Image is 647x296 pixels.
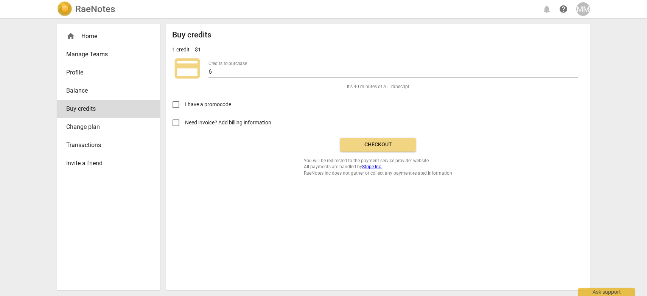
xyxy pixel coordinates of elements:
[66,122,145,132] span: Change plan
[304,158,452,177] span: You will be redirected to the payment service provider website. All payments are handled by RaeNo...
[578,288,635,296] div: Ask support
[57,154,160,172] a: Invite a friend
[66,104,145,113] span: Buy credits
[66,86,145,95] span: Balance
[172,46,201,54] p: 1 credit = $1
[66,32,75,41] span: home
[347,84,409,90] span: It's 40 minutes of AI Transcript
[340,138,416,152] button: Checkout
[362,164,382,169] a: Stripe Inc.
[57,27,160,45] div: Home
[346,141,410,149] span: Checkout
[57,136,160,154] a: Transactions
[66,159,145,168] span: Invite a friend
[559,5,568,14] span: help
[185,119,272,127] span: Need invoice? Add billing information
[57,64,160,82] a: Profile
[208,61,247,66] label: Credits to purchase
[66,32,145,41] div: Home
[557,2,570,16] a: Help
[75,4,115,14] h2: RaeNotes
[172,30,212,40] h2: Buy credits
[57,82,160,100] a: Balance
[185,101,231,108] span: I have a promocode
[57,2,72,17] img: Logo
[172,53,202,84] span: credit_card
[66,50,145,59] span: Manage Teams
[57,2,115,17] a: LogoRaeNotes
[66,141,145,150] span: Transactions
[66,68,145,77] span: Profile
[576,2,590,16] button: MM
[57,100,160,118] a: Buy credits
[57,118,160,136] a: Change plan
[57,45,160,64] a: Manage Teams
